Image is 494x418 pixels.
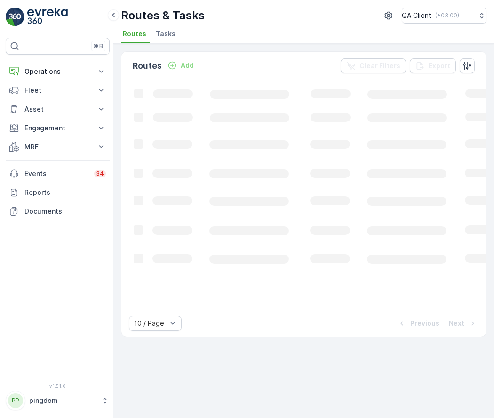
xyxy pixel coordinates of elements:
span: Tasks [156,29,175,39]
button: Export [410,58,456,73]
p: MRF [24,142,91,152]
p: Routes [133,59,162,72]
p: ( +03:00 ) [435,12,459,19]
p: QA Client [402,11,431,20]
p: Export [429,61,450,71]
button: MRF [6,137,110,156]
button: Add [164,60,198,71]
p: Previous [410,319,439,328]
p: ⌘B [94,42,103,50]
p: Documents [24,207,106,216]
p: Asset [24,104,91,114]
button: Operations [6,62,110,81]
p: Routes & Tasks [121,8,205,23]
p: Fleet [24,86,91,95]
div: PP [8,393,23,408]
p: Add [181,61,194,70]
span: v 1.51.0 [6,383,110,389]
button: Fleet [6,81,110,100]
button: Previous [396,318,440,329]
button: Engagement [6,119,110,137]
img: logo_light-DOdMpM7g.png [27,8,68,26]
button: QA Client(+03:00) [402,8,486,24]
a: Documents [6,202,110,221]
button: Asset [6,100,110,119]
p: Clear Filters [359,61,400,71]
p: 34 [96,170,104,177]
button: Next [448,318,478,329]
p: Engagement [24,123,91,133]
p: Reports [24,188,106,197]
p: Next [449,319,464,328]
span: Routes [123,29,146,39]
p: pingdom [29,396,96,405]
a: Reports [6,183,110,202]
a: Events34 [6,164,110,183]
button: PPpingdom [6,391,110,410]
img: logo [6,8,24,26]
p: Events [24,169,88,178]
p: Operations [24,67,91,76]
button: Clear Filters [341,58,406,73]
